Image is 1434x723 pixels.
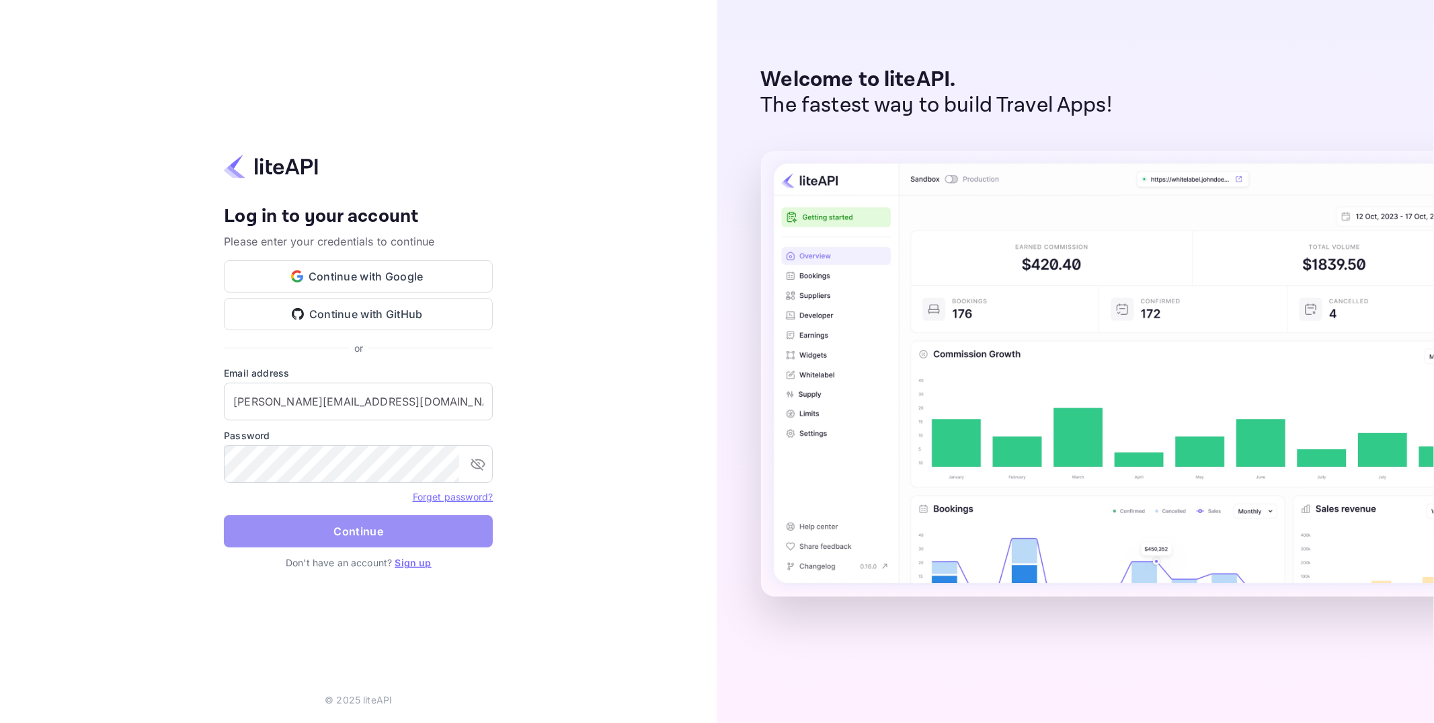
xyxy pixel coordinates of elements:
a: Forget password? [413,491,493,502]
h4: Log in to your account [224,205,493,229]
button: Continue with Google [224,260,493,293]
p: Welcome to liteAPI. [761,67,1113,93]
button: Continue [224,515,493,547]
img: liteapi [224,153,318,180]
label: Email address [224,366,493,380]
a: Sign up [395,557,431,568]
button: Continue with GitHub [224,298,493,330]
p: or [354,341,363,355]
a: Forget password? [413,490,493,503]
p: Don't have an account? [224,556,493,570]
input: Enter your email address [224,383,493,420]
button: toggle password visibility [465,451,491,478]
label: Password [224,428,493,443]
p: Please enter your credentials to continue [224,233,493,250]
p: © 2025 liteAPI [325,693,392,707]
p: The fastest way to build Travel Apps! [761,93,1113,118]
